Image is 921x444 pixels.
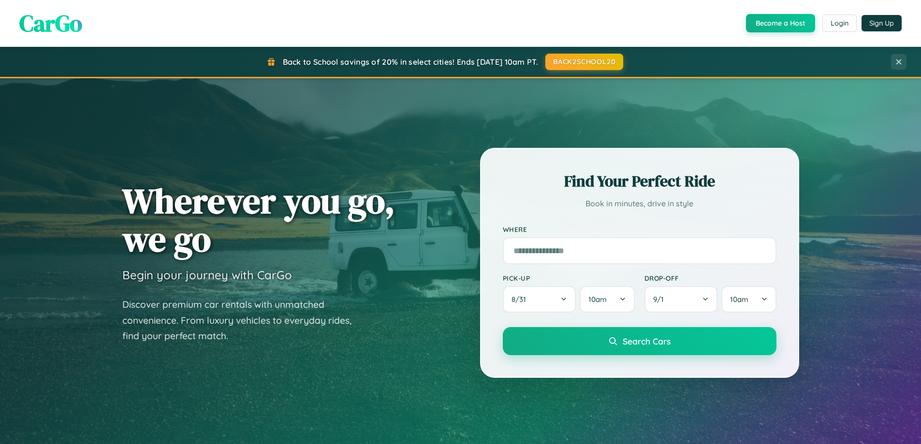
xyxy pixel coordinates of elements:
label: Pick-up [503,274,635,282]
span: 10am [588,295,607,304]
label: Where [503,225,776,233]
button: 10am [580,286,634,313]
span: 9 / 1 [653,295,669,304]
span: 10am [730,295,748,304]
p: Book in minutes, drive in style [503,197,776,211]
span: Search Cars [623,336,671,346]
button: 9/1 [644,286,718,313]
span: Back to School savings of 20% in select cities! Ends [DATE] 10am PT. [283,57,538,67]
p: Discover premium car rentals with unmatched convenience. From luxury vehicles to everyday rides, ... [122,297,364,344]
button: BACK2SCHOOL20 [545,54,623,70]
button: Search Cars [503,327,776,355]
span: 8 / 31 [512,295,531,304]
button: 8/31 [503,286,576,313]
button: Sign Up [862,15,902,31]
button: Login [822,14,857,32]
label: Drop-off [644,274,776,282]
button: Become a Host [746,14,815,32]
h1: Wherever you go, we go [122,182,395,258]
h2: Find Your Perfect Ride [503,171,776,192]
span: CarGo [19,7,82,39]
h3: Begin your journey with CarGo [122,268,292,282]
button: 10am [721,286,776,313]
